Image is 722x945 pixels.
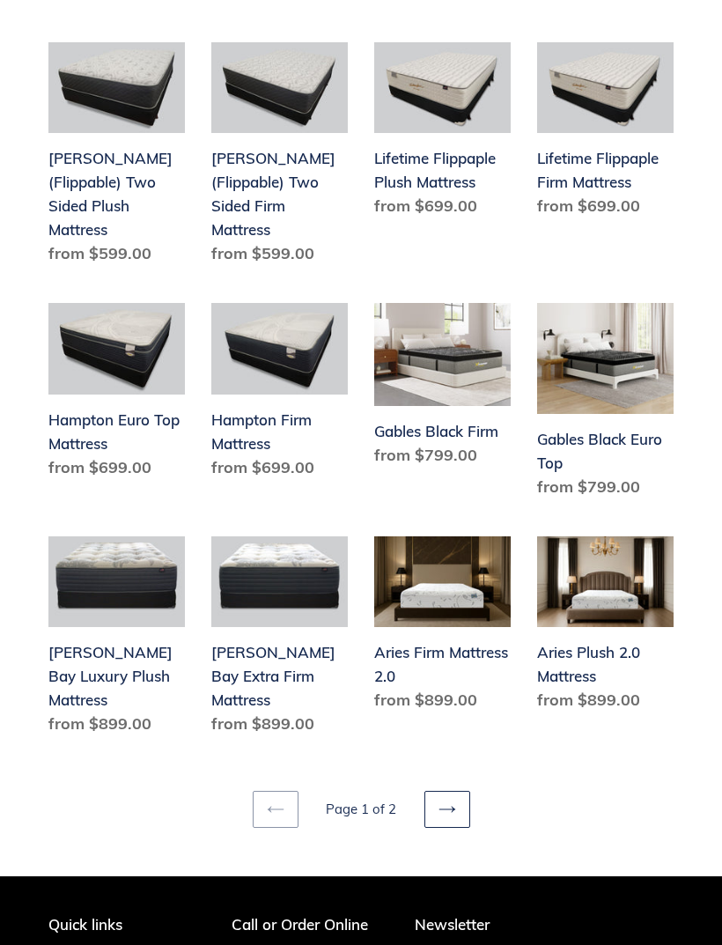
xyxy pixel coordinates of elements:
[374,304,511,475] a: Gables Black Firm
[537,304,674,506] a: Gables Black Euro Top
[48,304,185,486] a: Hampton Euro Top Mattress
[48,917,205,934] p: Quick links
[48,537,185,743] a: Chadwick Bay Luxury Plush Mattress
[374,43,511,225] a: Lifetime Flippaple Plush Mattress
[415,917,674,934] p: Newsletter
[211,537,348,743] a: Chadwick Bay Extra Firm Mattress
[232,917,388,934] p: Call or Order Online
[211,304,348,486] a: Hampton Firm Mattress
[537,43,674,225] a: Lifetime Flippaple Firm Mattress
[374,537,511,720] a: Aries Firm Mattress 2.0
[537,537,674,720] a: Aries Plush 2.0 Mattress
[211,43,348,273] a: Del Ray (Flippable) Two Sided Firm Mattress
[48,43,185,273] a: Del Ray (Flippable) Two Sided Plush Mattress
[302,801,421,821] li: Page 1 of 2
